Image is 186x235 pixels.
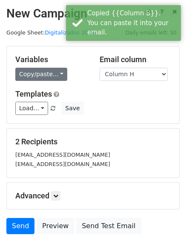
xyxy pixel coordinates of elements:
[76,218,141,234] a: Send Test Email
[15,102,48,115] a: Load...
[100,55,171,64] h5: Email column
[143,194,186,235] iframe: Chat Widget
[143,194,186,235] div: Widget de chat
[15,55,87,64] h5: Variables
[15,89,52,98] a: Templates
[6,218,34,234] a: Send
[45,29,95,36] a: Digitalizados 2024
[15,191,171,201] h5: Advanced
[6,6,180,21] h2: New Campaign
[15,137,171,146] h5: 2 Recipients
[87,9,177,37] div: Copied {{Column B}}. You can paste it into your email.
[15,152,110,158] small: [EMAIL_ADDRESS][DOMAIN_NAME]
[6,29,95,36] small: Google Sheet:
[61,102,83,115] button: Save
[15,161,110,167] small: [EMAIL_ADDRESS][DOMAIN_NAME]
[37,218,74,234] a: Preview
[15,68,67,81] a: Copy/paste...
